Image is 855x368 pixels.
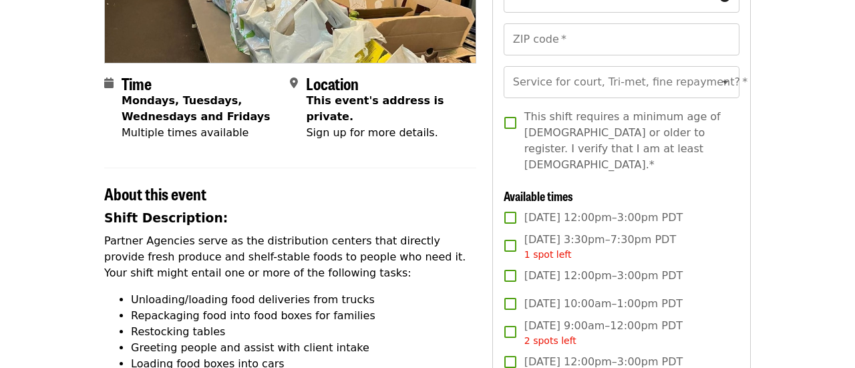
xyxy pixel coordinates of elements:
span: This event's address is private. [306,94,444,123]
span: [DATE] 12:00pm–3:00pm PDT [524,268,683,284]
span: [DATE] 3:30pm–7:30pm PDT [524,232,676,262]
li: Greeting people and assist with client intake [131,340,476,356]
span: This shift requires a minimum age of [DEMOGRAPHIC_DATA] or older to register. I verify that I am ... [524,109,729,173]
p: Partner Agencies serve as the distribution centers that directly provide fresh produce and shelf-... [104,233,476,281]
li: Restocking tables [131,324,476,340]
li: Repackaging food into food boxes for families [131,308,476,324]
span: [DATE] 12:00pm–3:00pm PDT [524,210,683,226]
strong: Mondays, Tuesdays, Wednesdays and Fridays [122,94,271,123]
button: Open [716,73,735,91]
span: About this event [104,182,206,205]
li: Unloading/loading food deliveries from trucks [131,292,476,308]
i: calendar icon [104,77,114,89]
span: [DATE] 9:00am–12:00pm PDT [524,318,683,348]
div: Multiple times available [122,125,279,141]
span: Time [122,71,152,95]
span: Available times [504,187,573,204]
i: map-marker-alt icon [290,77,298,89]
span: 1 spot left [524,249,572,260]
span: Sign up for more details. [306,126,438,139]
input: ZIP code [504,23,739,55]
span: 2 spots left [524,335,576,346]
strong: Shift Description: [104,211,228,225]
span: [DATE] 10:00am–1:00pm PDT [524,296,683,312]
span: Location [306,71,359,95]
